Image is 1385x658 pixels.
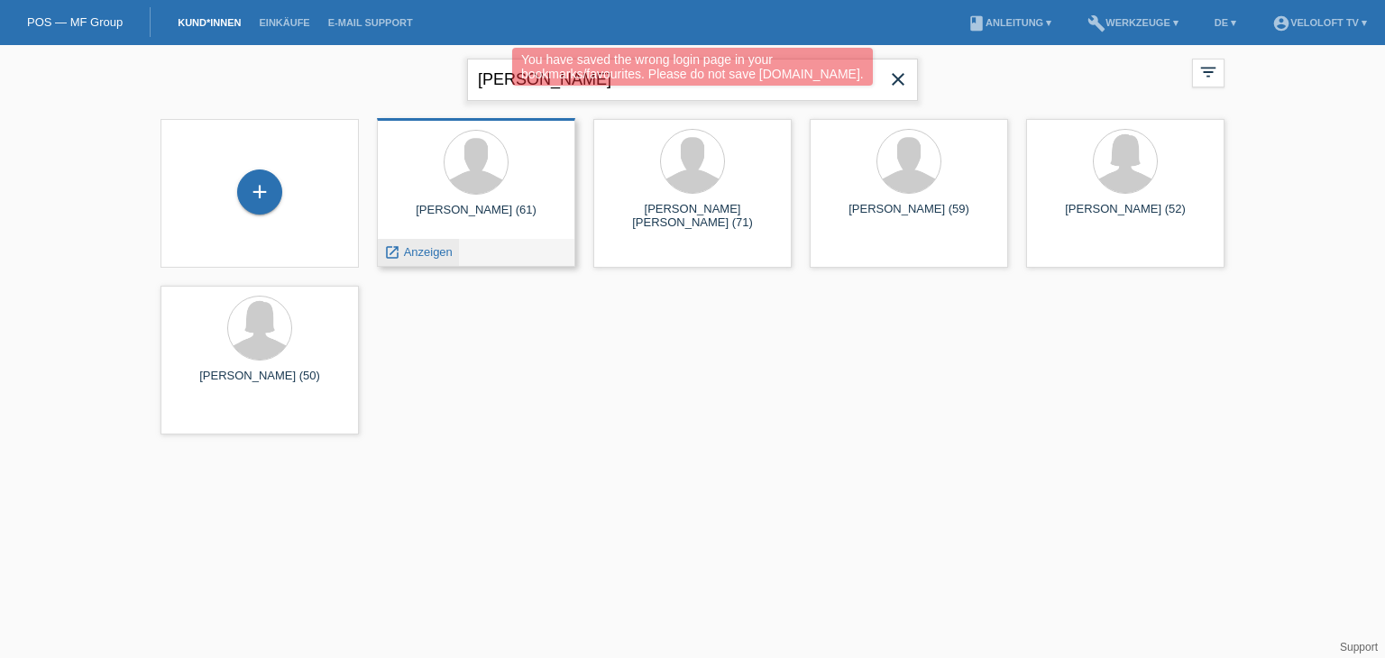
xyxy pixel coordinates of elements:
a: buildWerkzeuge ▾ [1078,17,1188,28]
span: Anzeigen [404,245,453,259]
a: POS — MF Group [27,15,123,29]
div: You have saved the wrong login page in your bookmarks/favourites. Please do not save [DOMAIN_NAME]. [512,48,873,86]
i: filter_list [1198,62,1218,82]
a: Support [1340,641,1378,653]
i: account_circle [1272,14,1290,32]
a: Einkäufe [250,17,318,28]
div: [PERSON_NAME] (50) [175,369,344,398]
i: build [1087,14,1105,32]
div: [PERSON_NAME] (59) [824,202,994,231]
a: Kund*innen [169,17,250,28]
a: bookAnleitung ▾ [958,17,1060,28]
a: launch Anzeigen [384,245,453,259]
div: [PERSON_NAME] (61) [391,203,561,232]
i: book [968,14,986,32]
div: Kund*in hinzufügen [238,177,281,207]
div: [PERSON_NAME] (52) [1041,202,1210,231]
div: [PERSON_NAME] [PERSON_NAME] (71) [608,202,777,231]
i: launch [384,244,400,260]
a: E-Mail Support [319,17,422,28]
a: DE ▾ [1206,17,1245,28]
a: account_circleVeloLoft TV ▾ [1263,17,1376,28]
